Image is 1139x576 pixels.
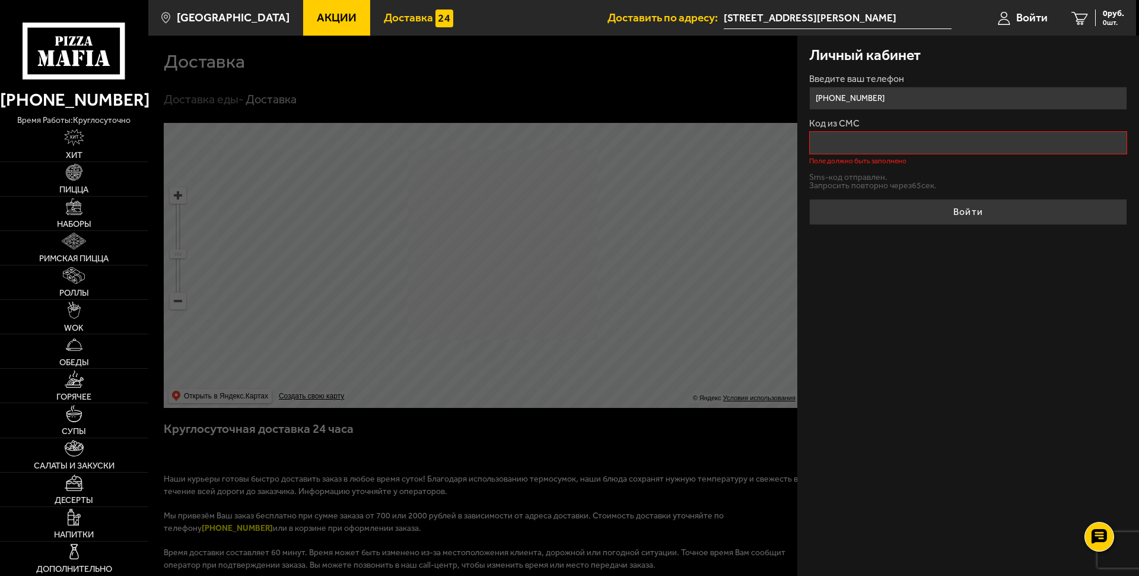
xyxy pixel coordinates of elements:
[1103,19,1124,26] span: 0 шт.
[66,151,82,160] span: Хит
[36,565,112,574] span: Дополнительно
[809,119,1127,128] label: Код из СМС
[384,12,433,23] span: Доставка
[724,7,952,29] span: улица Черкасова, 10к2
[809,157,1127,164] p: Поле должно быть заполнено
[809,74,1127,84] label: Введите ваш телефон
[62,427,86,436] span: Супы
[56,393,91,401] span: Горячее
[55,496,93,505] span: Десерты
[54,530,94,539] span: Напитки
[59,289,89,298] span: Роллы
[1103,10,1124,18] span: 0 руб.
[57,220,91,229] span: Наборы
[809,199,1127,225] button: Войти
[317,12,357,23] span: Акции
[39,254,109,263] span: Римская пицца
[724,7,952,29] input: Ваш адрес доставки
[809,48,921,62] h3: Личный кабинет
[59,185,88,194] span: Пицца
[177,12,289,23] span: [GEOGRAPHIC_DATA]
[1016,12,1048,23] span: Войти
[64,324,84,333] span: WOK
[809,182,1127,190] p: Запросить повторно через 65 сек.
[34,461,114,470] span: Салаты и закуски
[607,12,724,23] span: Доставить по адресу:
[435,10,453,27] img: 15daf4d41897b9f0e9f617042186c801.svg
[809,173,1127,182] p: Sms-код отправлен.
[59,358,89,367] span: Обеды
